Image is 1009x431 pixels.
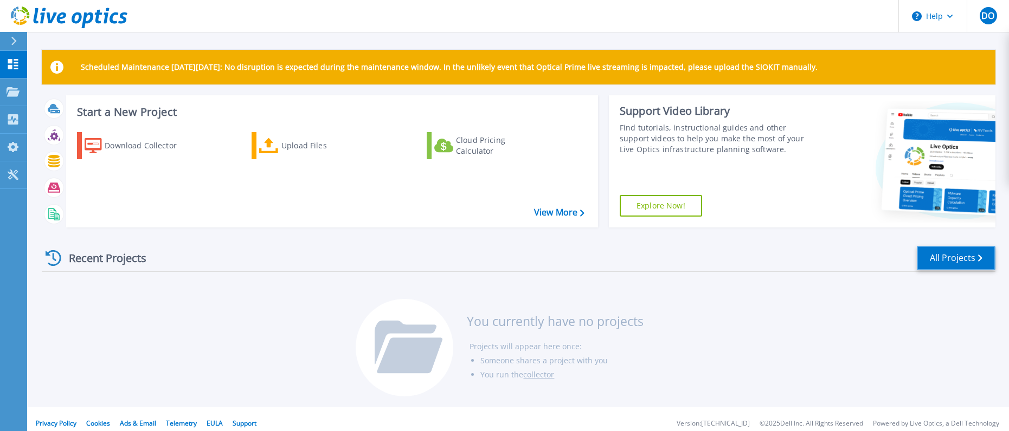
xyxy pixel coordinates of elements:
[467,315,644,327] h3: You currently have no projects
[917,246,995,270] a: All Projects
[207,419,223,428] a: EULA
[534,207,584,218] a: View More
[281,135,368,156] div: Upload Files
[77,132,198,159] a: Download Collector
[620,122,817,155] div: Find tutorials, instructional guides and other support videos to help you make the most of your L...
[456,135,543,156] div: Cloud Pricing Calculator
[677,420,750,427] li: Version: [TECHNICAL_ID]
[620,104,817,118] div: Support Video Library
[233,419,256,428] a: Support
[760,420,863,427] li: © 2025 Dell Inc. All Rights Reserved
[120,419,156,428] a: Ads & Email
[620,195,702,217] a: Explore Now!
[166,419,197,428] a: Telemetry
[81,63,818,71] p: Scheduled Maintenance [DATE][DATE]: No disruption is expected during the maintenance window. In t...
[77,106,584,118] h3: Start a New Project
[470,339,644,354] li: Projects will appear here once:
[427,132,548,159] a: Cloud Pricing Calculator
[981,11,994,20] span: DO
[105,135,191,156] div: Download Collector
[36,419,76,428] a: Privacy Policy
[42,245,161,271] div: Recent Projects
[252,132,372,159] a: Upload Files
[86,419,110,428] a: Cookies
[873,420,999,427] li: Powered by Live Optics, a Dell Technology
[523,369,554,380] a: collector
[480,368,644,382] li: You run the
[480,354,644,368] li: Someone shares a project with you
